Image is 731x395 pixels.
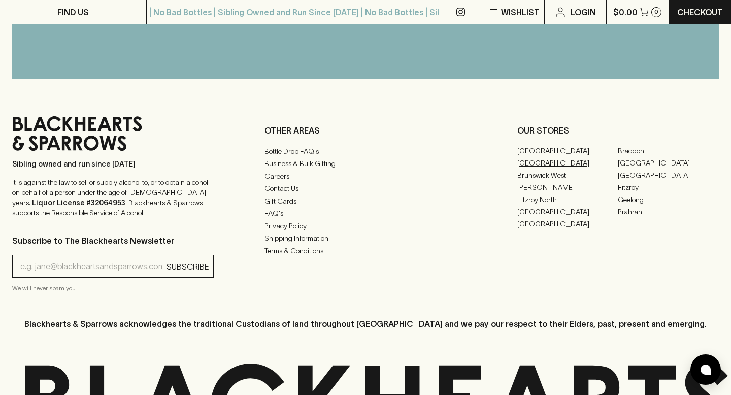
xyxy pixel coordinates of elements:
a: Bottle Drop FAQ's [264,145,466,157]
p: We will never spam you [12,283,214,293]
a: [GEOGRAPHIC_DATA] [517,218,618,230]
a: [GEOGRAPHIC_DATA] [517,145,618,157]
a: [GEOGRAPHIC_DATA] [618,157,719,169]
input: e.g. jane@blackheartsandsparrows.com.au [20,258,162,275]
p: It is against the law to sell or supply alcohol to, or to obtain alcohol on behalf of a person un... [12,177,214,218]
p: SUBSCRIBE [167,260,209,273]
p: OTHER AREAS [264,124,466,137]
a: Fitzroy [618,181,719,193]
p: Sibling owned and run since [DATE] [12,159,214,169]
a: [PERSON_NAME] [517,181,618,193]
p: Blackhearts & Sparrows acknowledges the traditional Custodians of land throughout [GEOGRAPHIC_DAT... [24,318,707,330]
p: Wishlist [501,6,540,18]
a: Braddon [618,145,719,157]
a: Shipping Information [264,232,466,244]
button: SUBSCRIBE [162,255,213,277]
p: Login [571,6,596,18]
strong: Liquor License #32064953 [32,199,125,207]
p: 0 [654,9,658,15]
a: Gift Cards [264,195,466,207]
a: Fitzroy North [517,193,618,206]
a: Brunswick West [517,169,618,181]
a: Geelong [618,193,719,206]
img: bubble-icon [701,365,711,375]
p: Subscribe to The Blackhearts Newsletter [12,235,214,247]
a: Careers [264,170,466,182]
p: $0.00 [613,6,638,18]
a: Terms & Conditions [264,245,466,257]
p: OUR STORES [517,124,719,137]
p: FIND US [57,6,89,18]
a: FAQ's [264,207,466,219]
a: Privacy Policy [264,220,466,232]
a: [GEOGRAPHIC_DATA] [517,206,618,218]
a: [GEOGRAPHIC_DATA] [517,157,618,169]
p: Checkout [677,6,723,18]
a: Prahran [618,206,719,218]
a: Contact Us [264,182,466,194]
a: Business & Bulk Gifting [264,157,466,170]
a: [GEOGRAPHIC_DATA] [618,169,719,181]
